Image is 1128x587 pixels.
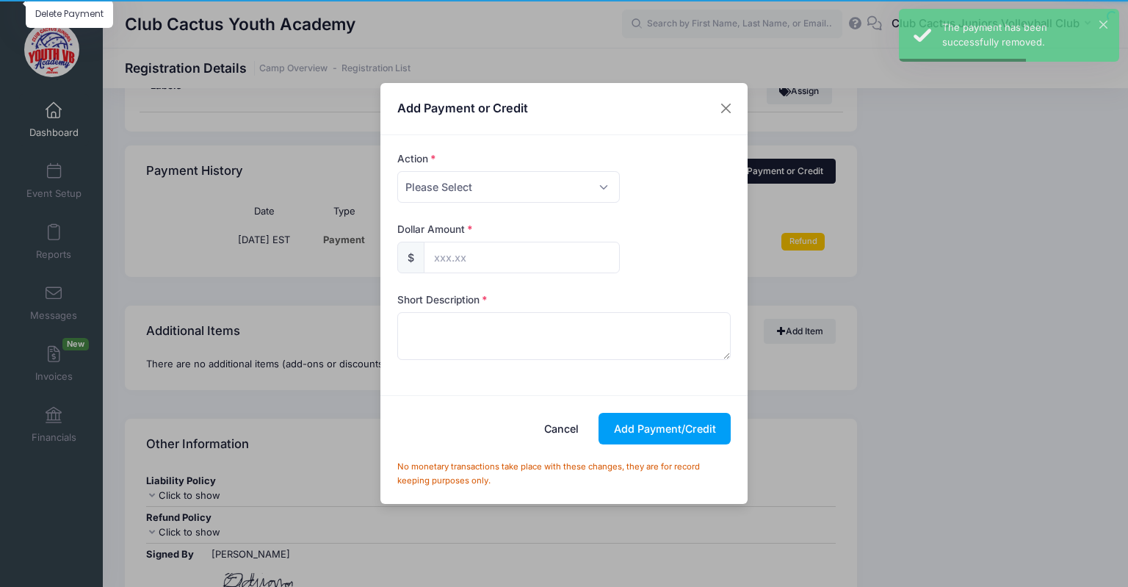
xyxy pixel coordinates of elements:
[397,292,488,307] label: Short Description
[397,99,528,117] h4: Add Payment or Credit
[942,21,1107,49] div: The payment has been successfully removed.
[397,222,473,237] label: Dollar Amount
[397,242,424,273] div: $
[529,413,594,444] button: Cancel
[397,151,436,166] label: Action
[424,242,620,273] input: xxx.xx
[599,413,731,444] button: Add Payment/Credit
[713,96,740,122] button: Close
[397,461,700,486] small: No monetary transactions take place with these changes, they are for record keeping purposes only.
[1099,21,1107,29] button: ×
